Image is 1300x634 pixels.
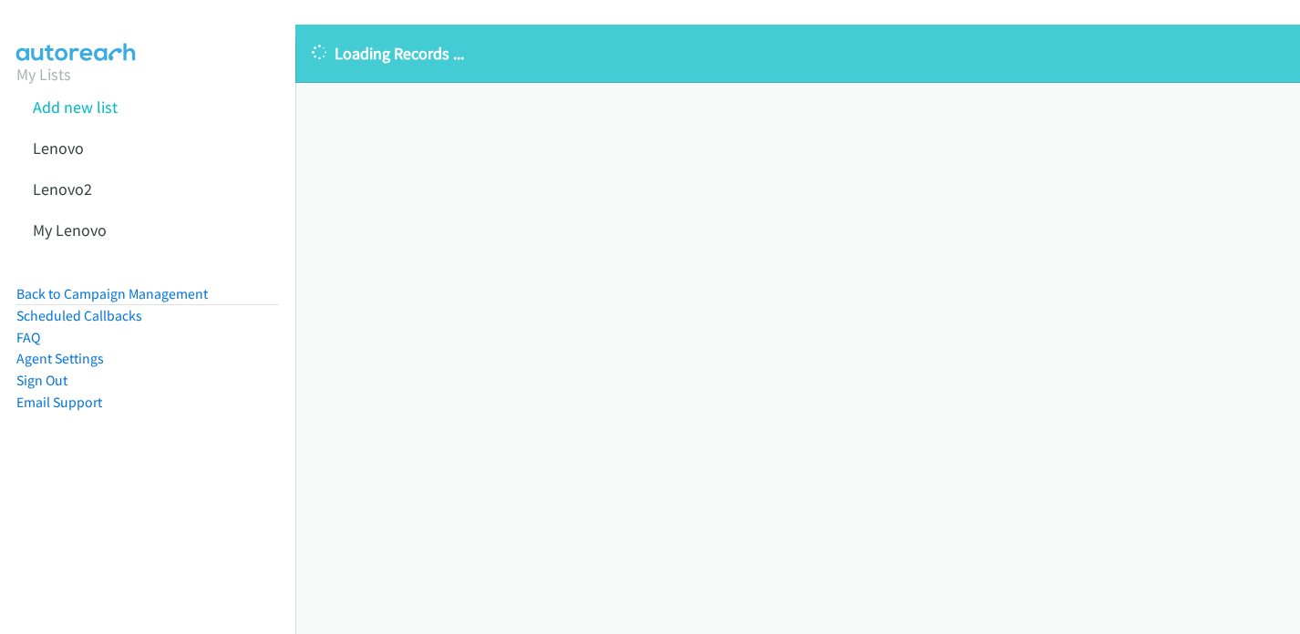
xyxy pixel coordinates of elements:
a: Lenovo [33,138,84,158]
a: Email Support [16,394,102,411]
a: Lenovo2 [33,179,92,199]
a: Scheduled Callbacks [16,307,142,324]
a: Sign Out [16,372,67,389]
a: Agent Settings [16,350,104,367]
a: My Lenovo [33,220,107,240]
a: FAQ [16,329,40,346]
p: Loading Records ... [312,41,1284,66]
a: Back to Campaign Management [16,285,208,302]
a: My Lists [16,64,71,85]
a: Add new list [33,97,118,118]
